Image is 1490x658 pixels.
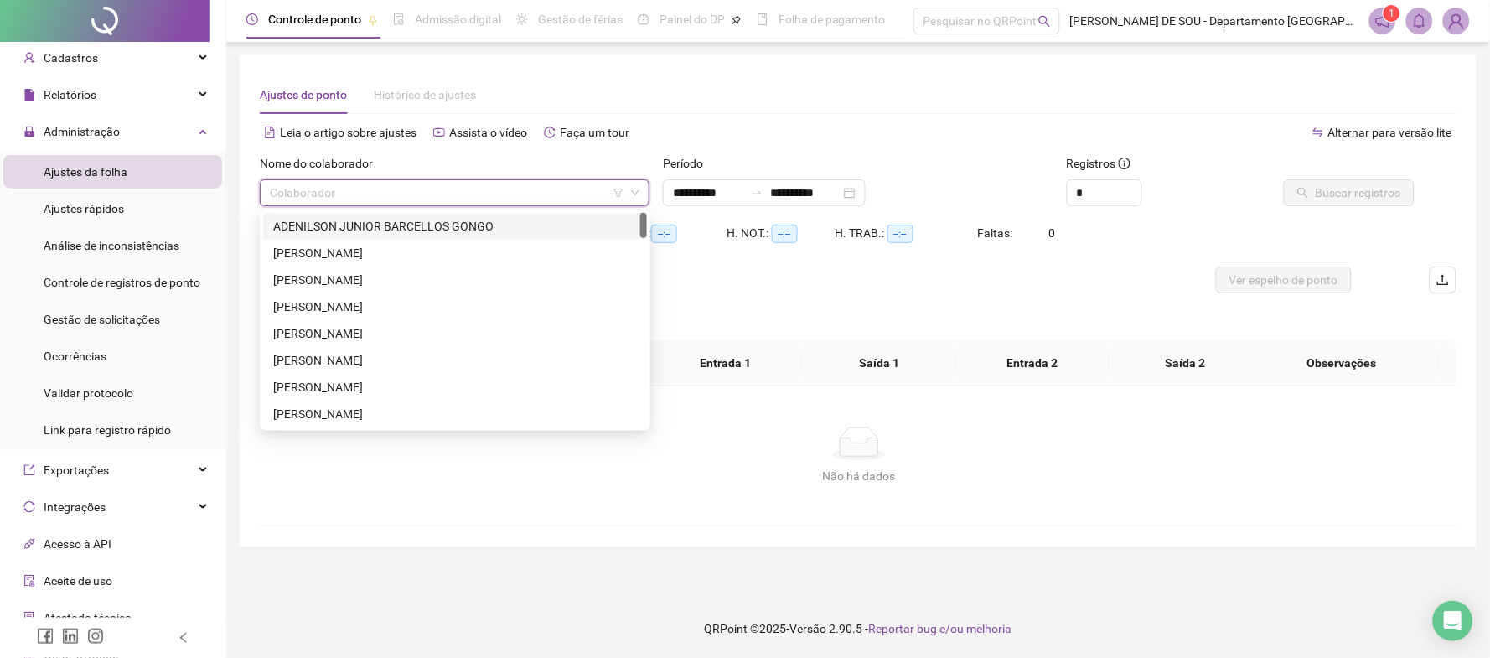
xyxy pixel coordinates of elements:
span: Análise de inconsistências [44,239,179,252]
span: Validar protocolo [44,386,133,400]
div: [PERSON_NAME] [273,298,637,316]
span: Histórico de ajustes [374,88,476,101]
span: Atestado técnico [44,611,132,624]
div: Open Intercom Messenger [1433,601,1473,641]
span: lock [23,126,35,137]
div: ADILSON SERAFIM DOS SANTOS [263,240,647,267]
span: Ajustes rápidos [44,202,124,215]
span: Controle de registros de ponto [44,276,200,289]
div: [PERSON_NAME] [273,378,637,396]
span: to [750,186,763,199]
span: file-done [393,13,405,25]
span: sun [516,13,528,25]
span: Admissão digital [415,13,501,26]
span: Link para registro rápido [44,423,171,437]
span: Alternar para versão lite [1328,126,1452,139]
span: Leia o artigo sobre ajustes [280,126,416,139]
span: --:-- [772,225,798,243]
span: pushpin [732,15,742,25]
span: book [757,13,768,25]
span: notification [1375,13,1390,28]
span: Observações [1259,354,1427,372]
span: swap [1312,127,1324,138]
span: Administração [44,125,120,138]
span: Assista o vídeo [449,126,527,139]
div: [PERSON_NAME] [273,351,637,370]
span: Cadastros [44,51,98,65]
span: file-text [264,127,276,138]
button: Buscar registros [1284,179,1415,206]
span: Gestão de férias [538,13,623,26]
div: ANDRÉ RIBEIRO LOURENÇO [263,347,647,374]
span: bell [1412,13,1427,28]
div: H. TRAB.: [836,224,978,243]
span: --:-- [887,225,913,243]
span: pushpin [368,15,378,25]
span: swap-right [750,186,763,199]
div: ANTONIO FRANCISCO DA CUNHA FILHO [263,401,647,427]
span: Ajustes de ponto [260,88,347,101]
span: Acesso à API [44,537,111,551]
span: api [23,538,35,550]
span: dashboard [638,13,649,25]
label: Nome do colaborador [260,154,384,173]
span: --:-- [651,225,677,243]
span: Controle de ponto [268,13,361,26]
span: file [23,89,35,101]
span: Aceite de uso [44,574,112,588]
span: Versão [790,622,827,635]
th: Observações [1245,340,1441,386]
span: audit [23,575,35,587]
img: 37618 [1444,8,1469,34]
span: history [544,127,556,138]
span: Painel do DP [660,13,725,26]
span: Integrações [44,500,106,514]
span: user-add [23,52,35,64]
span: Gestão de solicitações [44,313,160,326]
span: search [1038,15,1051,28]
sup: 1 [1384,5,1400,22]
span: sync [23,501,35,513]
span: youtube [433,127,445,138]
span: Faça um tour [560,126,629,139]
div: ADENILSON JUNIOR BARCELLOS GONGO [263,213,647,240]
span: 0 [1049,226,1056,240]
span: clock-circle [246,13,258,25]
span: facebook [37,628,54,645]
span: Registros [1067,154,1130,173]
span: solution [23,612,35,624]
div: [PERSON_NAME] [273,405,637,423]
div: HE 3: [627,224,727,243]
span: [PERSON_NAME] DE SOU - Departamento [GEOGRAPHIC_DATA] [1070,12,1359,30]
div: ALEXSANDRO PEREIRA DA SILVA [263,293,647,320]
div: ALEXANDRE SANTOS GALDINO [263,267,647,293]
div: ADENILSON JUNIOR BARCELLOS GONGO [273,217,637,236]
span: export [23,464,35,476]
span: Folha de pagamento [779,13,886,26]
span: linkedin [62,628,79,645]
label: Período [663,154,714,173]
span: Faltas: [978,226,1016,240]
span: Reportar bug e/ou melhoria [869,622,1012,635]
span: instagram [87,628,104,645]
div: Não há dados [280,467,1437,485]
th: Entrada 1 [649,340,803,386]
span: upload [1436,273,1450,287]
div: H. NOT.: [727,224,836,243]
div: [PERSON_NAME] [273,271,637,289]
button: Ver espelho de ponto [1216,267,1352,293]
span: info-circle [1119,158,1130,169]
span: Ocorrências [44,350,106,363]
th: Saída 2 [1110,340,1263,386]
div: [PERSON_NAME] [273,244,637,262]
span: filter [613,188,623,198]
div: ANTONIO CARLOS NIVALDO DOS SANTOS [263,374,647,401]
footer: QRPoint © 2025 - 2.90.5 - [226,599,1490,658]
span: Ajustes da folha [44,165,127,179]
th: Entrada 2 [956,340,1110,386]
span: left [178,632,189,644]
span: 1 [1389,8,1395,19]
div: [PERSON_NAME] [273,324,637,343]
span: Exportações [44,464,109,477]
th: Saída 1 [803,340,956,386]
